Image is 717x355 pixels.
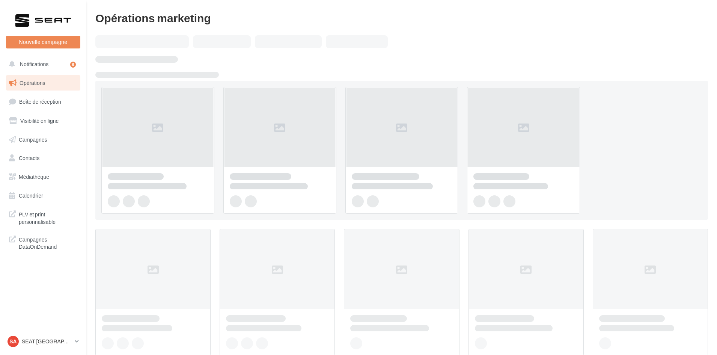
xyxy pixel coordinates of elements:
[5,94,82,110] a: Boîte de réception
[5,188,82,204] a: Calendrier
[95,12,708,23] div: Opérations marketing
[20,61,48,67] span: Notifications
[19,174,49,180] span: Médiathèque
[6,36,80,48] button: Nouvelle campagne
[5,206,82,228] a: PLV et print personnalisable
[19,192,43,199] span: Calendrier
[19,155,39,161] span: Contacts
[20,80,45,86] span: Opérations
[5,150,82,166] a: Contacts
[19,98,61,105] span: Boîte de réception
[19,209,77,225] span: PLV et print personnalisable
[5,75,82,91] a: Opérations
[20,118,59,124] span: Visibilité en ligne
[6,334,80,349] a: SA SEAT [GEOGRAPHIC_DATA]
[5,56,79,72] button: Notifications 8
[19,234,77,251] span: Campagnes DataOnDemand
[9,338,17,345] span: SA
[5,132,82,148] a: Campagnes
[5,231,82,254] a: Campagnes DataOnDemand
[70,62,76,68] div: 8
[5,169,82,185] a: Médiathèque
[19,136,47,142] span: Campagnes
[5,113,82,129] a: Visibilité en ligne
[22,338,72,345] p: SEAT [GEOGRAPHIC_DATA]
